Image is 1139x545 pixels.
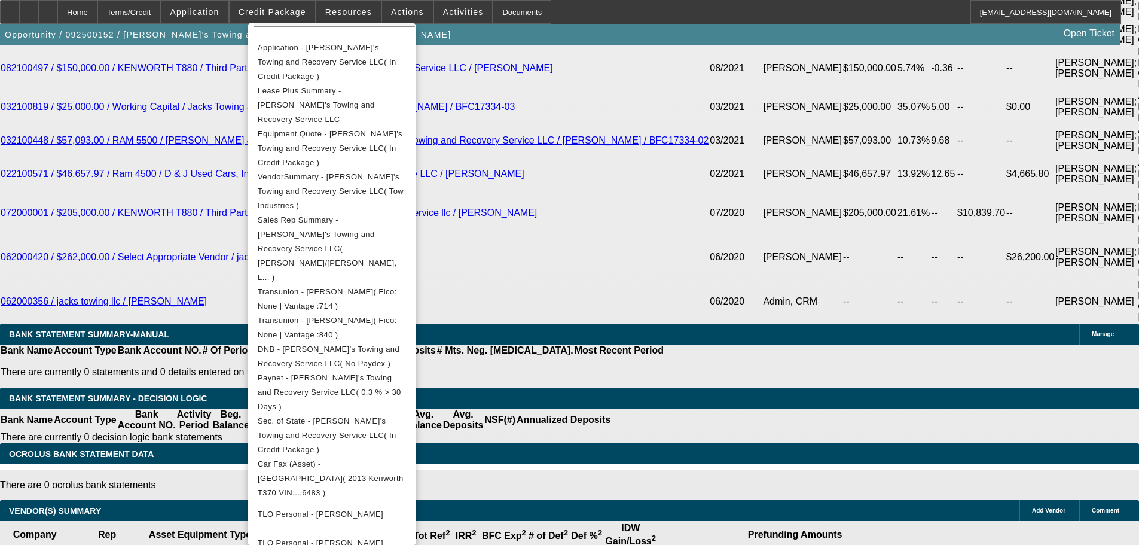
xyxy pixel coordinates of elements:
button: Lease Plus Summary - Jack's Towing and Recovery Service LLC [248,84,416,127]
span: Sales Rep Summary - [PERSON_NAME]'s Towing and Recovery Service LLC( [PERSON_NAME]/[PERSON_NAME],... [258,215,396,282]
span: TLO Personal - [PERSON_NAME] [258,510,383,519]
span: Sec. of State - [PERSON_NAME]'s Towing and Recovery Service LLC( In Credit Package ) [258,416,396,454]
span: Transunion - [PERSON_NAME]( Fico: None | Vantage :714 ) [258,287,397,310]
span: Car Fax (Asset) - [GEOGRAPHIC_DATA]( 2013 Kenworth T370 VIN....6483 ) [258,459,404,497]
span: Application - [PERSON_NAME]'s Towing and Recovery Service LLC( In Credit Package ) [258,43,396,81]
button: Transunion - Gregory, Samuel( Fico: None | Vantage :840 ) [248,313,416,342]
span: Transunion - [PERSON_NAME]( Fico: None | Vantage :840 ) [258,316,397,339]
button: Car Fax (Asset) - Kenworth( 2013 Kenworth T370 VIN....6483 ) [248,457,416,500]
span: VendorSummary - [PERSON_NAME]'s Towing and Recovery Service LLC( Tow Industries ) [258,172,404,210]
span: Equipment Quote - [PERSON_NAME]'s Towing and Recovery Service LLC( In Credit Package ) [258,129,402,167]
button: Paynet - Jack's Towing and Recovery Service LLC( 0.3 % > 30 Days ) [248,371,416,414]
button: Transunion - Gregory, Marshall( Fico: None | Vantage :714 ) [248,285,416,313]
button: Sales Rep Summary - Jack's Towing and Recovery Service LLC( Martell, Heath/McDonough, L... ) [248,213,416,285]
button: Application - Jack's Towing and Recovery Service LLC( In Credit Package ) [248,41,416,84]
span: Paynet - [PERSON_NAME]'s Towing and Recovery Service LLC( 0.3 % > 30 Days ) [258,373,401,411]
button: DNB - Jack's Towing and Recovery Service LLC( No Paydex ) [248,342,416,371]
button: TLO Personal - Gregory, Marshall [248,500,416,529]
span: Lease Plus Summary - [PERSON_NAME]'s Towing and Recovery Service LLC [258,86,375,124]
span: DNB - [PERSON_NAME]'s Towing and Recovery Service LLC( No Paydex ) [258,345,399,368]
button: Sec. of State - Jack's Towing and Recovery Service LLC( In Credit Package ) [248,414,416,457]
button: VendorSummary - Jack's Towing and Recovery Service LLC( Tow Industries ) [248,170,416,213]
button: Equipment Quote - Jack's Towing and Recovery Service LLC( In Credit Package ) [248,127,416,170]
